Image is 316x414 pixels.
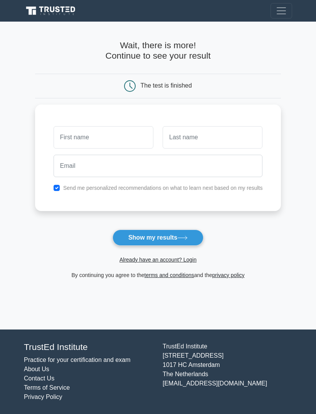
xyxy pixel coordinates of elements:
label: Send me personalized recommendations on what to learn next based on my results [63,185,263,191]
input: First name [54,126,153,149]
input: Email [54,155,263,177]
a: Already have an account? Login [119,257,197,263]
div: TrustEd Institute [STREET_ADDRESS] 1017 HC Amsterdam The Netherlands [EMAIL_ADDRESS][DOMAIN_NAME] [158,342,297,402]
input: Last name [163,126,262,149]
button: Show my results [113,230,203,246]
a: Practice for your certification and exam [24,357,131,363]
a: Contact Us [24,375,54,382]
a: privacy policy [212,272,245,278]
a: Terms of Service [24,384,70,391]
a: About Us [24,366,49,372]
h4: Wait, there is more! Continue to see your result [35,40,281,61]
button: Toggle navigation [271,3,292,19]
div: The test is finished [141,82,192,89]
a: Privacy Policy [24,394,62,400]
a: terms and conditions [145,272,194,278]
div: By continuing you agree to the and the [30,270,286,280]
h4: TrustEd Institute [24,342,153,352]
